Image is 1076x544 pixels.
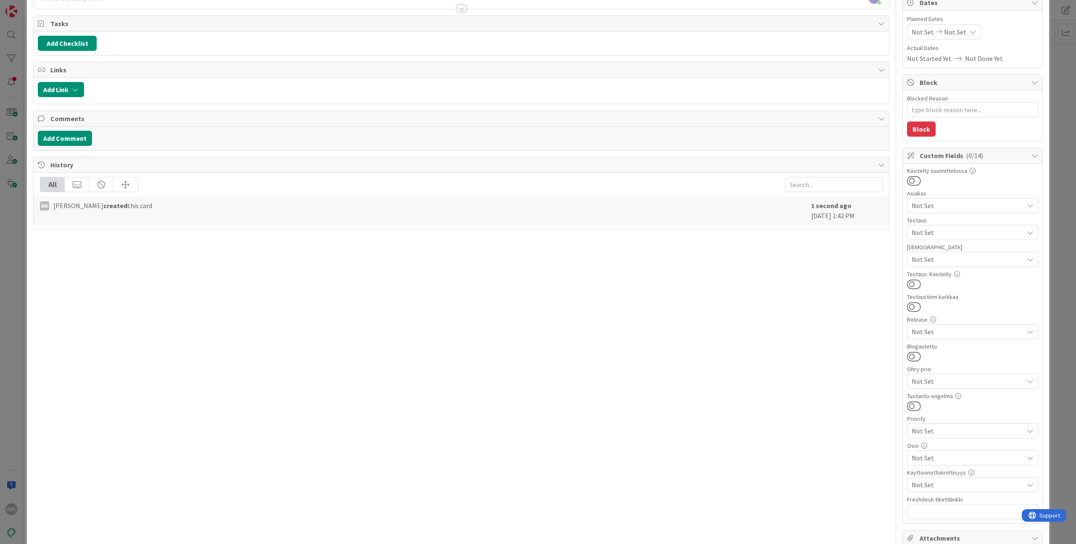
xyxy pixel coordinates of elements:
span: Not Set [944,27,966,37]
span: Comments [50,114,874,124]
span: Not Started Yet [907,53,952,63]
span: History [50,160,874,170]
div: [DEMOGRAPHIC_DATA] [907,244,1038,250]
span: Not Set [912,254,1023,264]
span: Not Set [912,201,1023,211]
b: created [103,201,127,210]
span: Not Set [912,375,1019,387]
input: Search... [785,177,883,192]
div: Testaus [907,217,1038,223]
div: [DATE] 1:42 PM [811,201,883,221]
div: Priority [907,416,1038,422]
span: Not Set [912,27,934,37]
div: Testaustiimi kurkkaa [907,294,1038,300]
b: 1 second ago [811,201,852,210]
div: Ohry-prio [907,366,1038,372]
span: [PERSON_NAME] this card [53,201,152,211]
div: Freshdesk tikettilinkki [907,496,1038,502]
span: Custom Fields [920,151,1027,161]
div: Release [907,317,1038,322]
div: Käyttöönottokriittisyys [907,470,1038,475]
span: Block [920,77,1027,87]
span: Not Set [912,480,1023,490]
span: Not Set [912,227,1023,238]
span: Not Done Yet [965,53,1003,63]
span: Not Set [912,425,1019,437]
span: Links [50,65,874,75]
button: Add Link [38,82,84,97]
span: Not Set [912,327,1023,337]
div: Testaus: Käsitelty [907,271,1038,277]
span: Actual Dates [907,44,1038,53]
span: Planned Dates [907,15,1038,24]
span: Support [18,1,38,11]
button: Add Comment [38,131,92,146]
label: Blocked Reason [907,95,948,102]
button: Block [907,121,936,137]
span: Not Set [912,453,1023,463]
div: Osio [907,443,1038,449]
div: Käsitelty suunnittelussa [907,168,1038,174]
div: All [40,177,65,192]
button: Add Checklist [38,36,97,51]
span: ( 0/14 ) [966,151,983,160]
div: Tuotanto-ongelma [907,393,1038,399]
div: Blogautettu [907,343,1038,349]
div: MK [40,201,49,211]
span: Attachments [920,533,1027,543]
div: Asiakas [907,190,1038,196]
span: Tasks [50,18,874,29]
